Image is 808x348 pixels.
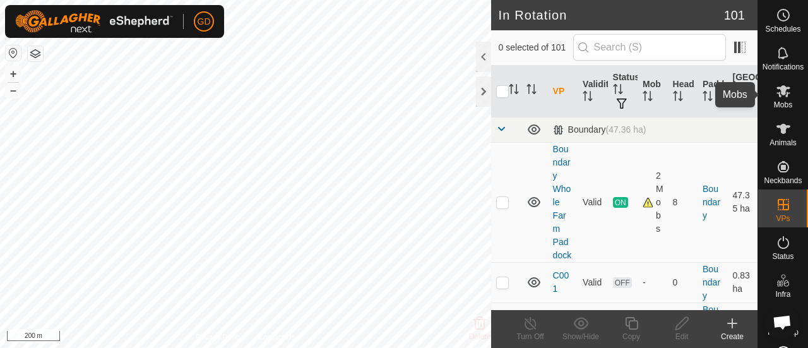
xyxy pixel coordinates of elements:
span: Animals [769,139,797,147]
th: Validity [578,66,607,117]
span: Notifications [763,63,804,71]
th: Mob [638,66,667,117]
a: Boundary [703,184,720,220]
button: + [6,66,21,81]
span: 0 selected of 101 [499,41,573,54]
div: Boundary [553,124,646,135]
td: 0.83 ha [728,262,757,303]
span: ON [613,197,628,208]
span: Infra [775,291,790,298]
p-sorticon: Activate to sort [703,93,713,103]
span: Heatmap [768,328,799,336]
p-sorticon: Activate to sort [613,86,623,96]
span: Mobs [774,101,792,109]
td: 0 [668,262,698,303]
img: Gallagher Logo [15,10,173,33]
div: Copy [606,331,656,342]
div: Create [707,331,757,342]
td: Valid [578,142,607,262]
span: GD [198,15,211,28]
td: 47.35 ha [728,142,757,262]
button: Map Layers [28,46,43,61]
div: Turn Off [505,331,555,342]
a: Boundary [703,304,720,341]
div: Show/Hide [555,331,606,342]
span: (47.36 ha) [606,124,646,135]
a: Boundary Whole Farm Paddock [553,144,572,260]
p-sorticon: Activate to sort [509,86,519,96]
input: Search (S) [573,34,726,61]
p-sorticon: Activate to sort [733,99,743,109]
td: 0.99 ha [728,303,757,343]
th: Paddock [698,66,727,117]
div: Open chat [765,305,799,339]
a: Privacy Policy [196,332,243,343]
td: 8 [668,142,698,262]
th: [GEOGRAPHIC_DATA] Area [728,66,757,117]
p-sorticon: Activate to sort [643,93,653,103]
span: VPs [776,215,790,222]
span: Neckbands [764,177,802,184]
div: Edit [656,331,707,342]
a: Contact Us [258,332,295,343]
th: Head [668,66,698,117]
td: 0 [668,303,698,343]
div: - [643,276,662,289]
p-sorticon: Activate to sort [583,93,593,103]
p-sorticon: Activate to sort [673,93,683,103]
th: Status [608,66,638,117]
td: Valid [578,303,607,343]
th: VP [548,66,578,117]
p-sorticon: Activate to sort [526,86,537,96]
a: C001 [553,270,569,294]
h2: In Rotation [499,8,724,23]
span: Schedules [765,25,800,33]
td: Valid [578,262,607,303]
a: Boundary [703,264,720,301]
div: 2 Mobs [643,169,662,236]
span: 101 [724,6,745,25]
button: – [6,83,21,98]
span: OFF [613,277,632,288]
button: Reset Map [6,45,21,61]
span: Status [772,253,793,260]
